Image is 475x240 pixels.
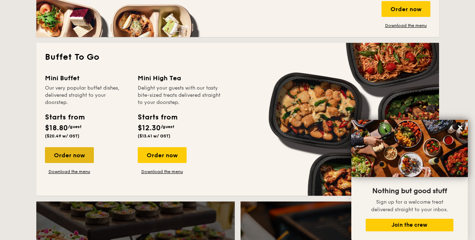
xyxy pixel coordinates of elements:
button: Close [455,122,466,133]
span: $12.30 [138,124,161,132]
div: Delight your guests with our tasty bite-sized treats delivered straight to your doorstep. [138,85,222,106]
div: Mini Buffet [45,73,129,83]
div: Mini High Tea [138,73,222,83]
div: Starts from [138,112,177,123]
button: Join the crew [366,219,453,231]
span: Sign up for a welcome treat delivered straight to your inbox. [371,199,448,213]
span: ($13.41 w/ GST) [138,133,170,139]
a: Download the menu [138,169,187,175]
h2: Buffet To Go [45,51,430,63]
div: Our very popular buffet dishes, delivered straight to your doorstep. [45,85,129,106]
span: /guest [161,124,174,129]
span: /guest [68,124,82,129]
span: Nothing but good stuff [372,187,447,195]
img: DSC07876-Edit02-Large.jpeg [351,120,468,177]
a: Download the menu [382,23,430,28]
span: ($20.49 w/ GST) [45,133,79,139]
span: $18.80 [45,124,68,132]
div: Order now [138,147,187,163]
div: Order now [45,147,94,163]
div: Starts from [45,112,84,123]
a: Download the menu [45,169,94,175]
div: Order now [382,1,430,17]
